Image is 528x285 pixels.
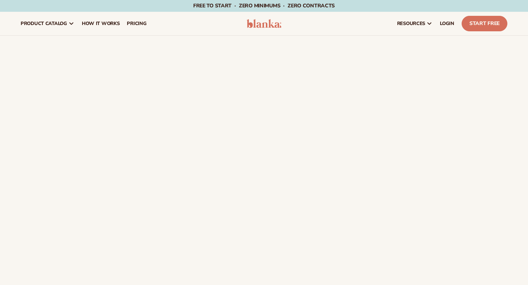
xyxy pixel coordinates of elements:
a: Start Free [462,16,507,31]
a: How It Works [78,12,124,35]
span: product catalog [21,21,67,27]
span: Free to start · ZERO minimums · ZERO contracts [193,2,335,9]
a: pricing [123,12,150,35]
a: resources [393,12,436,35]
span: pricing [127,21,146,27]
span: How It Works [82,21,120,27]
a: product catalog [17,12,78,35]
span: resources [397,21,425,27]
img: logo [247,19,281,28]
a: LOGIN [436,12,458,35]
span: LOGIN [440,21,454,27]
